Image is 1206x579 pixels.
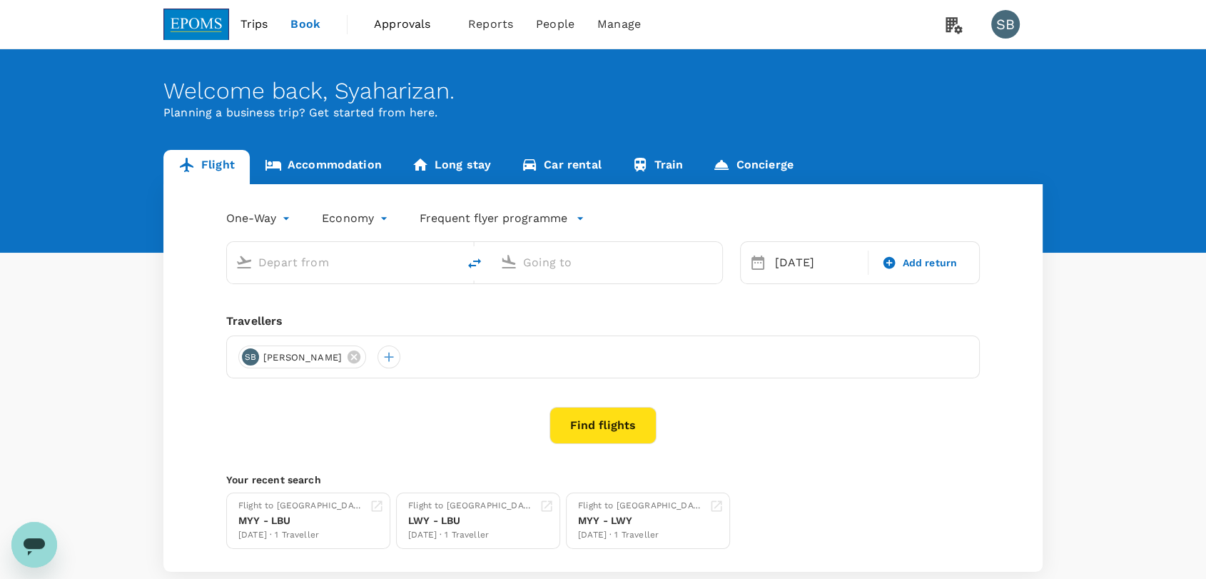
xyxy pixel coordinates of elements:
[397,150,506,184] a: Long stay
[238,346,366,368] div: SB[PERSON_NAME]
[163,150,250,184] a: Flight
[769,248,865,277] div: [DATE]
[226,313,980,330] div: Travellers
[408,499,534,513] div: Flight to [GEOGRAPHIC_DATA]
[163,78,1043,104] div: Welcome back , Syaharizan .
[250,150,397,184] a: Accommodation
[420,210,584,227] button: Frequent flyer programme
[238,528,364,543] div: [DATE] · 1 Traveller
[238,499,364,513] div: Flight to [GEOGRAPHIC_DATA]
[523,251,692,273] input: Going to
[447,261,450,263] button: Open
[506,150,617,184] a: Car rental
[258,251,427,273] input: Depart from
[536,16,574,33] span: People
[255,351,350,365] span: [PERSON_NAME]
[420,210,567,227] p: Frequent flyer programme
[163,104,1043,121] p: Planning a business trip? Get started from here.
[408,528,534,543] div: [DATE] · 1 Traveller
[902,256,957,271] span: Add return
[322,207,391,230] div: Economy
[242,348,259,366] div: SB
[698,150,808,184] a: Concierge
[240,16,268,33] span: Trips
[11,522,57,568] iframe: Button to launch messaging window
[578,528,704,543] div: [DATE] · 1 Traveller
[408,513,534,528] div: LWY - LBU
[549,407,657,444] button: Find flights
[578,513,704,528] div: MYY - LWY
[597,16,641,33] span: Manage
[457,246,492,281] button: delete
[578,499,704,513] div: Flight to [GEOGRAPHIC_DATA]
[226,207,293,230] div: One-Way
[374,16,445,33] span: Approvals
[712,261,715,263] button: Open
[226,473,980,487] p: Your recent search
[290,16,320,33] span: Book
[468,16,513,33] span: Reports
[238,513,364,528] div: MYY - LBU
[617,150,699,184] a: Train
[163,9,229,40] img: EPOMS SDN BHD
[991,10,1020,39] div: SB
